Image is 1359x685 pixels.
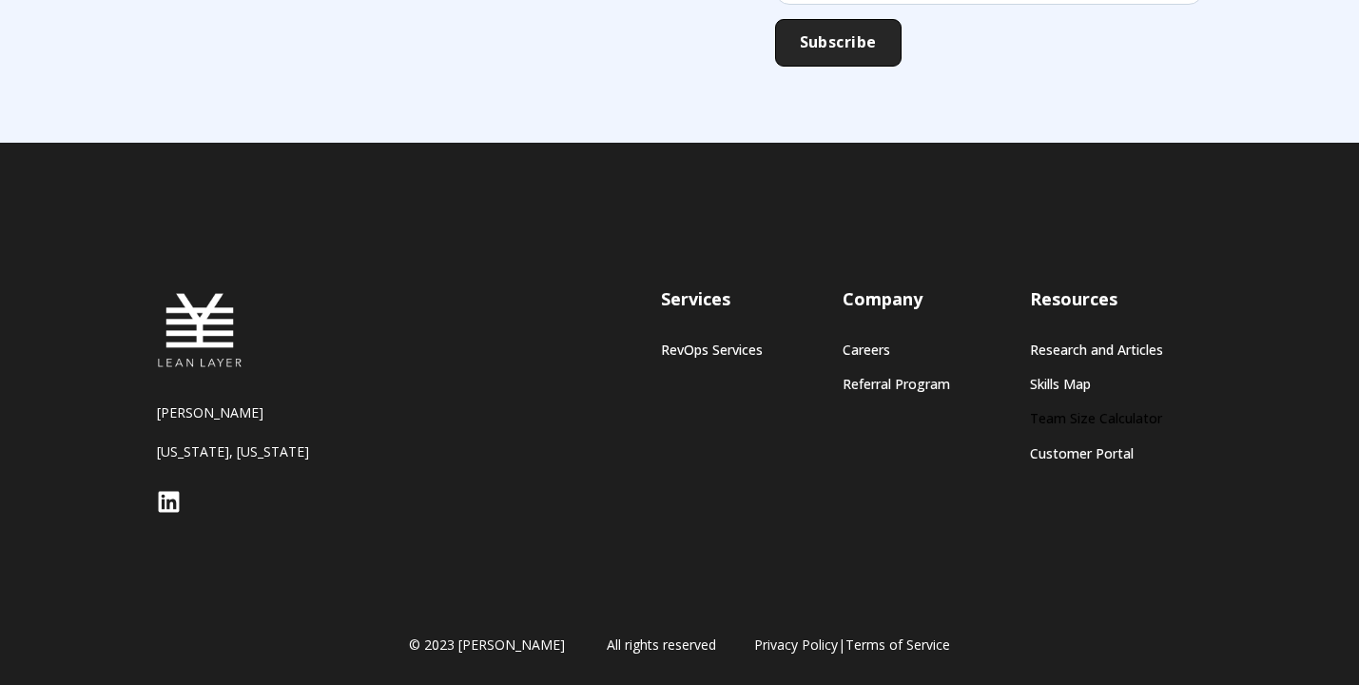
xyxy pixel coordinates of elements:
[754,636,950,655] span: |
[1030,342,1163,358] a: Research and Articles
[1030,445,1163,461] a: Customer Portal
[1030,287,1163,311] h3: Resources
[1030,376,1163,392] a: Skills Map
[775,19,902,67] input: Subscribe
[157,403,395,421] p: [PERSON_NAME]
[1030,410,1163,426] a: Team Size Calculator
[845,636,950,654] a: Terms of Service
[409,636,565,655] span: © 2023 [PERSON_NAME]
[157,442,395,460] p: [US_STATE], [US_STATE]
[661,342,763,358] a: RevOps Services
[843,342,950,358] a: Careers
[843,287,950,311] h3: Company
[754,636,838,654] a: Privacy Policy
[607,636,716,655] span: All rights reserved
[843,376,950,392] a: Referral Program
[157,287,243,373] img: Lean Layer
[661,287,763,311] h3: Services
